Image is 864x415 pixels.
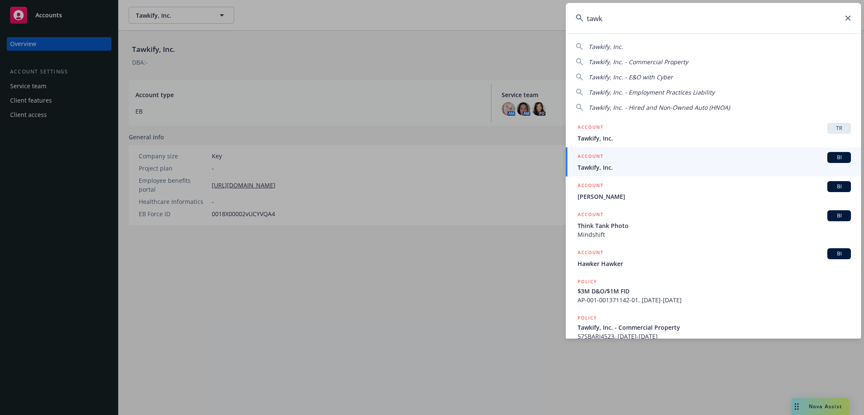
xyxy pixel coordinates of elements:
[566,147,861,176] a: ACCOUNTBITawkify, Inc.
[831,212,848,220] span: BI
[566,273,861,309] a: POLICY$3M D&O/$1M FIDAP-001-001371142-01, [DATE]-[DATE]
[831,154,848,161] span: BI
[578,314,597,322] h5: POLICY
[566,309,861,345] a: POLICYTawkify, Inc. - Commercial Property57SBARI4523, [DATE]-[DATE]
[578,152,603,162] h5: ACCOUNT
[566,118,861,147] a: ACCOUNTTRTawkify, Inc.
[578,210,603,220] h5: ACCOUNT
[578,163,851,172] span: Tawkify, Inc.
[589,73,673,81] span: Tawkify, Inc. - E&O with Cyber
[578,221,851,230] span: Think Tank Photo
[831,250,848,258] span: BI
[578,259,851,268] span: Hawker Hawker
[578,296,851,304] span: AP-001-001371142-01, [DATE]-[DATE]
[589,43,623,51] span: Tawkify, Inc.
[578,277,597,286] h5: POLICY
[831,183,848,190] span: BI
[589,88,715,96] span: Tawkify, Inc. - Employment Practices Liability
[578,287,851,296] span: $3M D&O/$1M FID
[578,323,851,332] span: Tawkify, Inc. - Commercial Property
[831,125,848,132] span: TR
[589,58,688,66] span: Tawkify, Inc. - Commercial Property
[566,176,861,206] a: ACCOUNTBI[PERSON_NAME]
[578,230,851,239] span: Mindshift
[578,134,851,143] span: Tawkify, Inc.
[578,192,851,201] span: [PERSON_NAME]
[589,103,730,111] span: Tawkify, Inc. - Hired and Non-Owned Auto (HNOA)
[578,123,603,133] h5: ACCOUNT
[566,206,861,244] a: ACCOUNTBIThink Tank PhotoMindshift
[578,332,851,341] span: 57SBARI4523, [DATE]-[DATE]
[578,181,603,191] h5: ACCOUNT
[578,248,603,258] h5: ACCOUNT
[566,3,861,33] input: Search...
[566,244,861,273] a: ACCOUNTBIHawker Hawker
